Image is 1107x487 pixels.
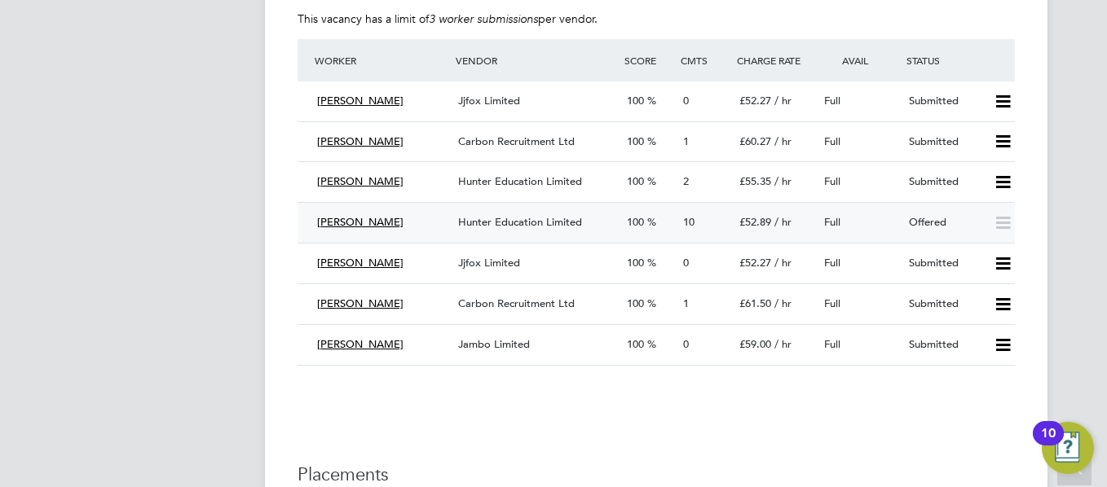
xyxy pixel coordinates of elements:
div: Score [620,46,677,75]
span: £52.27 [739,94,771,107]
span: £52.89 [739,215,771,229]
span: Full [824,296,840,310]
span: Full [824,256,840,270]
span: Carbon Recruitment Ltd [458,296,575,310]
span: [PERSON_NAME] [317,174,404,188]
span: 100 [627,296,644,310]
div: Status [902,46,1015,75]
span: [PERSON_NAME] [317,337,404,351]
span: [PERSON_NAME] [317,256,404,270]
span: [PERSON_NAME] [317,94,404,107]
span: £60.27 [739,134,771,148]
span: / hr [774,94,792,107]
span: 0 [683,337,689,351]
h3: Placements [298,463,1015,487]
span: 0 [683,256,689,270]
span: 100 [627,215,644,229]
span: [PERSON_NAME] [317,296,404,310]
span: 10 [683,215,695,229]
div: Worker [311,46,452,75]
div: 10 [1041,433,1056,454]
span: / hr [774,174,792,188]
span: Full [824,94,840,107]
div: Submitted [902,129,987,156]
span: / hr [774,134,792,148]
span: 100 [627,174,644,188]
span: 100 [627,134,644,148]
span: Jjfox Limited [458,94,520,107]
div: Submitted [902,291,987,318]
button: Open Resource Center, 10 new notifications [1042,422,1094,474]
span: 100 [627,337,644,351]
span: / hr [774,296,792,310]
div: Cmts [677,46,733,75]
div: Charge Rate [733,46,818,75]
span: £61.50 [739,296,771,310]
span: £52.27 [739,256,771,270]
span: / hr [774,215,792,229]
span: 100 [627,94,644,107]
span: 1 [683,296,689,310]
div: Vendor [452,46,620,75]
div: Submitted [902,169,987,195]
div: Submitted [902,250,987,277]
span: 1 [683,134,689,148]
span: / hr [774,337,792,351]
span: Hunter Education Limited [458,174,582,188]
span: 2 [683,174,689,188]
span: Full [824,215,840,229]
span: 100 [627,256,644,270]
span: [PERSON_NAME] [317,215,404,229]
span: Full [824,337,840,351]
span: Hunter Education Limited [458,215,582,229]
div: Avail [818,46,902,75]
span: Full [824,174,840,188]
span: / hr [774,256,792,270]
span: £55.35 [739,174,771,188]
span: Jjfox Limited [458,256,520,270]
span: Full [824,134,840,148]
em: 3 worker submissions [429,11,538,26]
div: Offered [902,209,987,236]
p: This vacancy has a limit of per vendor. [298,11,1015,26]
span: [PERSON_NAME] [317,134,404,148]
span: 0 [683,94,689,107]
span: £59.00 [739,337,771,351]
div: Submitted [902,331,987,358]
span: Carbon Recruitment Ltd [458,134,575,148]
div: Submitted [902,88,987,115]
span: Jambo Limited [458,337,530,351]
